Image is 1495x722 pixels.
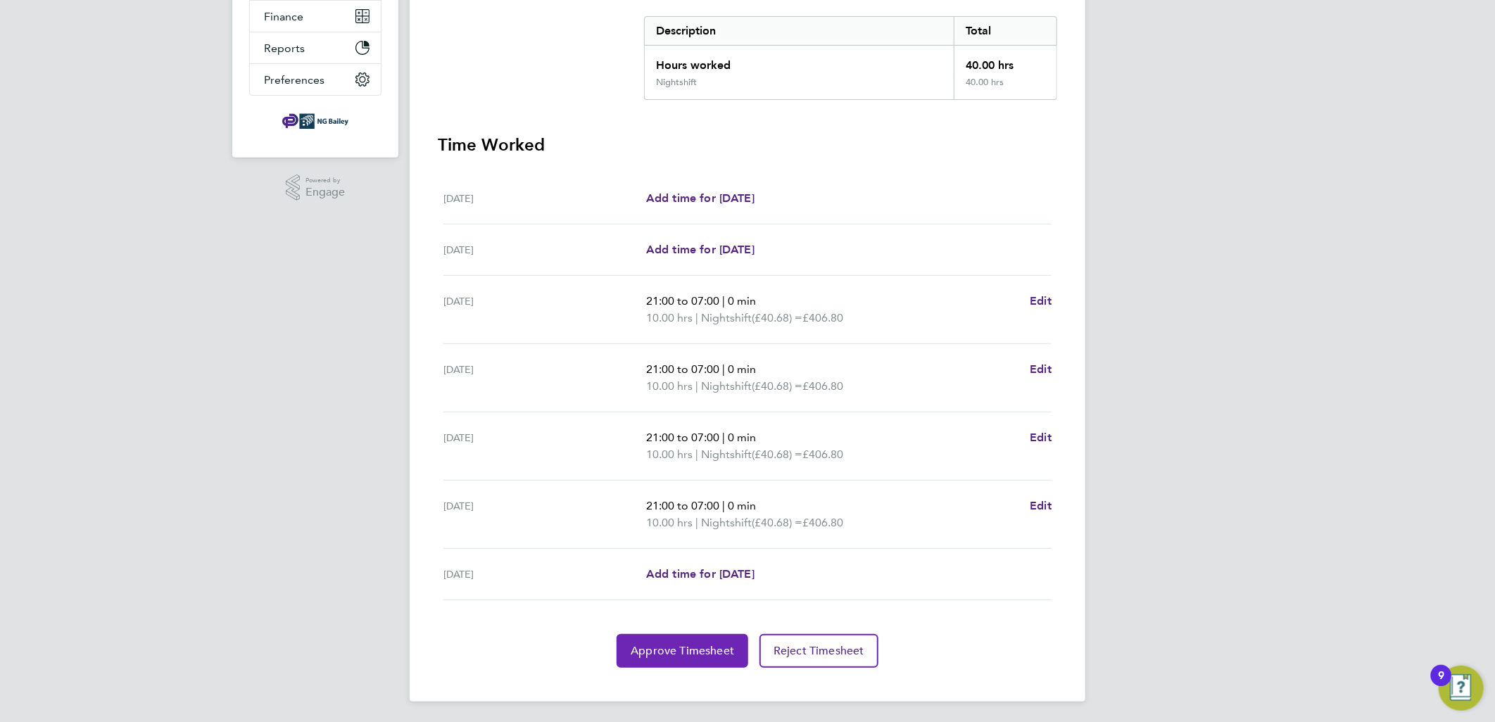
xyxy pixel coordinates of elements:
[701,310,752,327] span: Nightshift
[722,362,725,376] span: |
[722,499,725,512] span: |
[646,516,693,529] span: 10.00 hrs
[286,175,346,201] a: Powered byEngage
[695,516,698,529] span: |
[646,191,755,205] span: Add time for [DATE]
[802,516,843,529] span: £406.80
[701,378,752,395] span: Nightshift
[1439,666,1484,711] button: Open Resource Center, 9 new notifications
[1030,362,1052,376] span: Edit
[1030,294,1052,308] span: Edit
[1030,431,1052,444] span: Edit
[774,644,864,658] span: Reject Timesheet
[646,448,693,461] span: 10.00 hrs
[1030,361,1052,378] a: Edit
[752,379,802,393] span: (£40.68) =
[802,448,843,461] span: £406.80
[646,190,755,207] a: Add time for [DATE]
[443,566,646,583] div: [DATE]
[656,77,697,88] div: Nightshift
[443,241,646,258] div: [DATE]
[759,634,878,668] button: Reject Timesheet
[752,448,802,461] span: (£40.68) =
[646,566,755,583] a: Add time for [DATE]
[631,644,734,658] span: Approve Timesheet
[646,362,719,376] span: 21:00 to 07:00
[264,10,303,23] span: Finance
[646,379,693,393] span: 10.00 hrs
[728,431,756,444] span: 0 min
[646,431,719,444] span: 21:00 to 07:00
[249,110,381,132] a: Go to home page
[438,134,1057,156] h3: Time Worked
[646,294,719,308] span: 21:00 to 07:00
[728,294,756,308] span: 0 min
[443,361,646,395] div: [DATE]
[728,362,756,376] span: 0 min
[701,446,752,463] span: Nightshift
[722,294,725,308] span: |
[250,64,381,95] button: Preferences
[250,32,381,63] button: Reports
[954,77,1056,99] div: 40.00 hrs
[701,514,752,531] span: Nightshift
[264,42,305,55] span: Reports
[443,498,646,531] div: [DATE]
[645,17,954,45] div: Description
[722,431,725,444] span: |
[443,190,646,207] div: [DATE]
[305,186,345,198] span: Engage
[250,1,381,32] button: Finance
[1030,498,1052,514] a: Edit
[646,567,755,581] span: Add time for [DATE]
[1030,429,1052,446] a: Edit
[645,46,954,77] div: Hours worked
[695,448,698,461] span: |
[646,243,755,256] span: Add time for [DATE]
[644,16,1057,100] div: Summary
[1030,293,1052,310] a: Edit
[695,311,698,324] span: |
[802,379,843,393] span: £406.80
[954,17,1056,45] div: Total
[443,293,646,327] div: [DATE]
[802,311,843,324] span: £406.80
[728,499,756,512] span: 0 min
[264,73,324,87] span: Preferences
[695,379,698,393] span: |
[617,634,748,668] button: Approve Timesheet
[752,516,802,529] span: (£40.68) =
[1438,676,1444,694] div: 9
[443,429,646,463] div: [DATE]
[646,499,719,512] span: 21:00 to 07:00
[646,241,755,258] a: Add time for [DATE]
[646,311,693,324] span: 10.00 hrs
[282,110,348,132] img: ngbailey-logo-retina.png
[954,46,1056,77] div: 40.00 hrs
[305,175,345,186] span: Powered by
[1030,499,1052,512] span: Edit
[752,311,802,324] span: (£40.68) =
